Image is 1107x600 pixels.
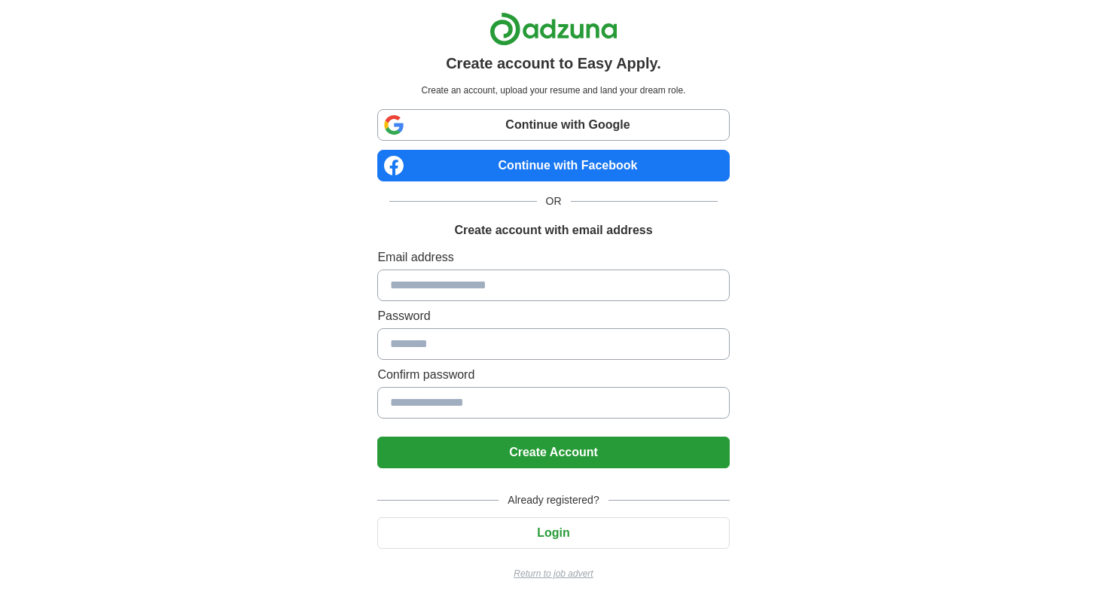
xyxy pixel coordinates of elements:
h1: Create account with email address [454,221,652,239]
a: Continue with Facebook [377,150,729,181]
a: Login [377,526,729,539]
span: Already registered? [499,492,608,508]
img: Adzuna logo [489,12,618,46]
label: Confirm password [377,366,729,384]
a: Continue with Google [377,109,729,141]
span: OR [537,193,571,209]
button: Create Account [377,437,729,468]
label: Password [377,307,729,325]
a: Return to job advert [377,567,729,580]
h1: Create account to Easy Apply. [446,52,661,75]
button: Login [377,517,729,549]
label: Email address [377,248,729,266]
p: Create an account, upload your resume and land your dream role. [380,84,726,97]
